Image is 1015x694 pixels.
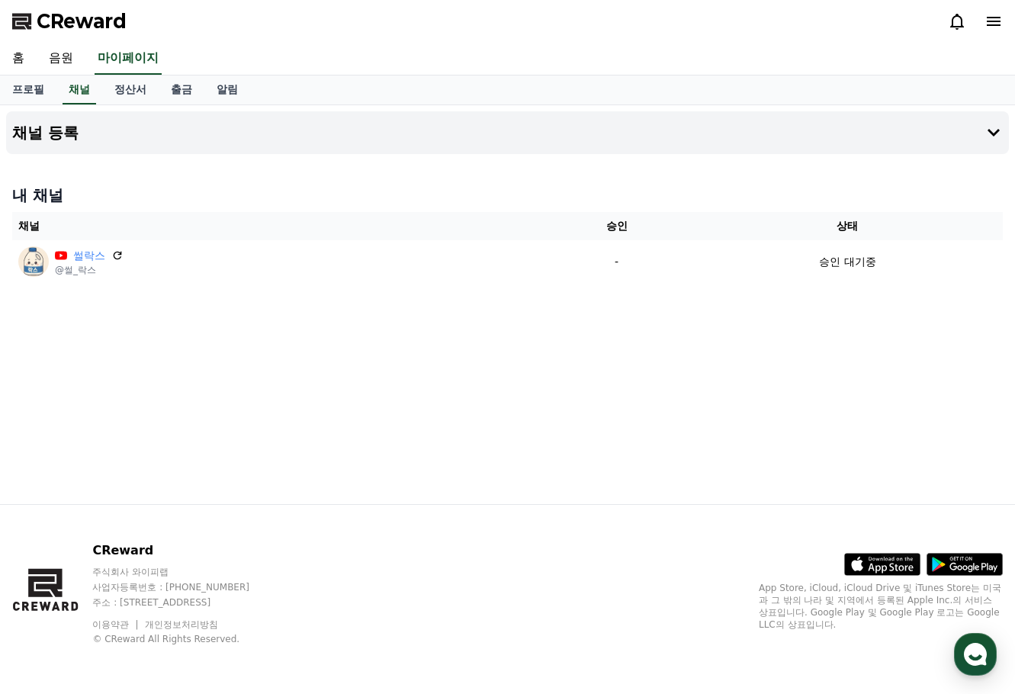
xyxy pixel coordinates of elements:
a: 출금 [159,76,204,104]
h4: 채널 등록 [12,124,79,141]
th: 채널 [12,212,541,240]
p: CReward [92,541,278,560]
button: 채널 등록 [6,111,1009,154]
p: @썰_락스 [55,264,124,276]
a: CReward [12,9,127,34]
p: 승인 대기중 [819,254,875,270]
a: 채널 [63,76,96,104]
a: 음원 [37,43,85,75]
p: - [548,254,686,270]
a: 마이페이지 [95,43,162,75]
a: 정산서 [102,76,159,104]
p: 주소 : [STREET_ADDRESS] [92,596,278,609]
th: 승인 [541,212,692,240]
p: App Store, iCloud, iCloud Drive 및 iTunes Store는 미국과 그 밖의 나라 및 지역에서 등록된 Apple Inc.의 서비스 상표입니다. Goo... [759,582,1003,631]
a: 이용약관 [92,619,140,630]
a: 개인정보처리방침 [145,619,218,630]
th: 상태 [692,212,1003,240]
p: 사업자등록번호 : [PHONE_NUMBER] [92,581,278,593]
a: 썰락스 [73,248,105,264]
h4: 내 채널 [12,185,1003,206]
p: 주식회사 와이피랩 [92,566,278,578]
a: 알림 [204,76,250,104]
p: © CReward All Rights Reserved. [92,633,278,645]
img: 썰락스 [18,246,49,277]
span: CReward [37,9,127,34]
